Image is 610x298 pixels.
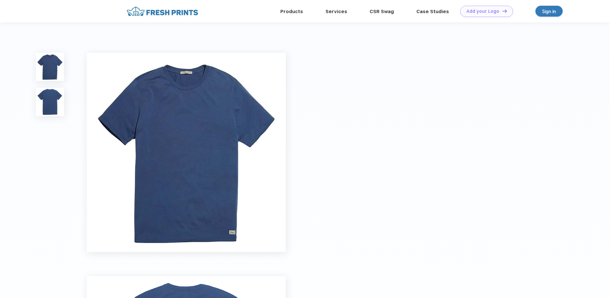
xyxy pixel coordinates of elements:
img: func=resize&h=640 [87,53,286,252]
img: fo%20logo%202.webp [125,6,200,17]
img: DT [502,9,507,13]
img: func=resize&h=100 [36,88,64,116]
div: Sign in [542,8,556,15]
div: Add your Logo [466,9,499,14]
a: Sign in [535,6,563,17]
img: func=resize&h=100 [36,53,64,81]
a: Products [280,9,303,14]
